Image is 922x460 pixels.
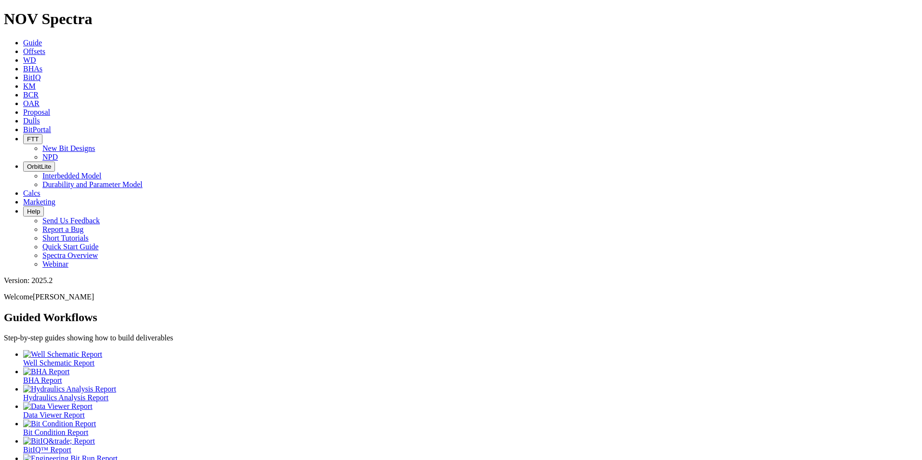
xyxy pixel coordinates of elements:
[23,91,39,99] a: BCR
[4,293,918,301] p: Welcome
[23,82,36,90] a: KM
[42,260,68,268] a: Webinar
[23,39,42,47] a: Guide
[23,198,55,206] a: Marketing
[23,206,44,216] button: Help
[42,243,98,251] a: Quick Start Guide
[23,437,95,446] img: BitIQ&trade; Report
[23,162,55,172] button: OrbitLite
[42,234,89,242] a: Short Tutorials
[23,189,41,197] a: Calcs
[23,125,51,134] a: BitPortal
[23,419,96,428] img: Bit Condition Report
[23,367,69,376] img: BHA Report
[23,402,93,411] img: Data Viewer Report
[42,144,95,152] a: New Bit Designs
[42,251,98,259] a: Spectra Overview
[23,428,88,436] span: Bit Condition Report
[23,411,85,419] span: Data Viewer Report
[23,446,71,454] span: BitIQ™ Report
[23,108,50,116] a: Proposal
[33,293,94,301] span: [PERSON_NAME]
[23,419,918,436] a: Bit Condition Report Bit Condition Report
[42,216,100,225] a: Send Us Feedback
[42,172,101,180] a: Interbedded Model
[27,135,39,143] span: FTT
[42,153,58,161] a: NPD
[27,208,40,215] span: Help
[42,225,83,233] a: Report a Bug
[23,117,40,125] a: Dulls
[23,99,40,108] a: OAR
[23,367,918,384] a: BHA Report BHA Report
[23,402,918,419] a: Data Viewer Report Data Viewer Report
[4,311,918,324] h2: Guided Workflows
[23,385,918,402] a: Hydraulics Analysis Report Hydraulics Analysis Report
[4,334,918,342] p: Step-by-step guides showing how to build deliverables
[42,180,143,189] a: Durability and Parameter Model
[27,163,51,170] span: OrbitLite
[23,393,108,402] span: Hydraulics Analysis Report
[23,437,918,454] a: BitIQ&trade; Report BitIQ™ Report
[23,385,116,393] img: Hydraulics Analysis Report
[23,65,42,73] a: BHAs
[23,376,62,384] span: BHA Report
[23,56,36,64] a: WD
[23,350,918,367] a: Well Schematic Report Well Schematic Report
[23,359,95,367] span: Well Schematic Report
[23,134,42,144] button: FTT
[4,10,918,28] h1: NOV Spectra
[23,350,102,359] img: Well Schematic Report
[4,276,918,285] div: Version: 2025.2
[23,47,45,55] a: Offsets
[23,73,41,81] a: BitIQ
